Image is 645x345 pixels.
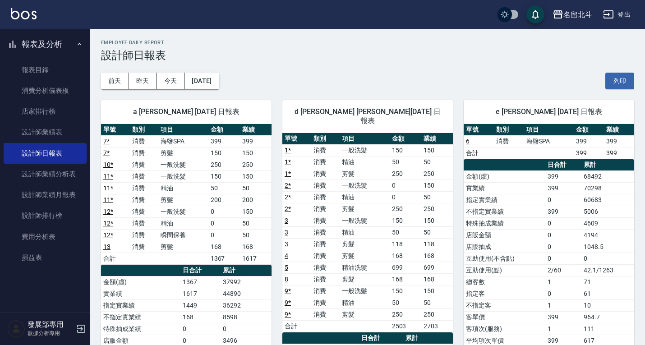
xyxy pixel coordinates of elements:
[158,124,208,136] th: 項目
[545,229,581,241] td: 0
[293,107,442,125] span: d [PERSON_NAME] [PERSON_NAME][DATE] 日報表
[101,311,180,323] td: 不指定實業績
[545,253,581,264] td: 0
[390,144,421,156] td: 150
[158,217,208,229] td: 精油
[466,138,470,145] a: 6
[604,135,634,147] td: 399
[464,217,545,229] td: 特殊抽成業績
[545,206,581,217] td: 399
[311,250,340,262] td: 消費
[311,238,340,250] td: 消費
[581,206,634,217] td: 5006
[464,241,545,253] td: 店販抽成
[494,124,524,136] th: 類別
[158,159,208,170] td: 一般洗髮
[208,229,240,241] td: 0
[311,226,340,238] td: 消費
[421,156,453,168] td: 50
[464,311,545,323] td: 客單價
[311,133,340,145] th: 類別
[464,253,545,264] td: 互助使用(不含點)
[545,288,581,299] td: 0
[581,253,634,264] td: 0
[390,262,421,273] td: 699
[208,194,240,206] td: 200
[390,191,421,203] td: 0
[240,194,272,206] td: 200
[101,49,634,62] h3: 設計師日報表
[130,147,159,159] td: 消費
[4,226,87,247] a: 費用分析表
[208,147,240,159] td: 150
[464,124,494,136] th: 單號
[545,311,581,323] td: 399
[240,182,272,194] td: 50
[421,226,453,238] td: 50
[101,124,272,265] table: a dense table
[421,215,453,226] td: 150
[311,285,340,297] td: 消費
[563,9,592,20] div: 名留北斗
[340,250,389,262] td: 剪髮
[581,241,634,253] td: 1048.5
[464,299,545,311] td: 不指定客
[421,262,453,273] td: 699
[340,156,389,168] td: 精油
[340,168,389,179] td: 剪髮
[599,6,634,23] button: 登出
[103,243,111,250] a: 13
[4,60,87,80] a: 報表目錄
[240,253,272,264] td: 1617
[464,170,545,182] td: 金額(虛)
[101,323,180,335] td: 特殊抽成業績
[390,320,421,332] td: 2503
[101,40,634,46] h2: Employee Daily Report
[340,273,389,285] td: 剪髮
[11,8,37,19] img: Logo
[208,159,240,170] td: 250
[158,182,208,194] td: 精油
[7,320,25,338] img: Person
[340,262,389,273] td: 精油洗髮
[421,308,453,320] td: 250
[208,217,240,229] td: 0
[4,247,87,268] a: 損益表
[311,273,340,285] td: 消費
[158,194,208,206] td: 剪髮
[545,194,581,206] td: 0
[464,124,634,159] table: a dense table
[494,135,524,147] td: 消費
[130,124,159,136] th: 類別
[574,135,604,147] td: 399
[464,323,545,335] td: 客項次(服務)
[390,156,421,168] td: 50
[545,323,581,335] td: 1
[545,159,581,171] th: 日合計
[240,170,272,182] td: 150
[285,264,288,271] a: 5
[359,332,403,344] th: 日合計
[240,147,272,159] td: 150
[130,229,159,241] td: 消費
[101,253,130,264] td: 合計
[545,276,581,288] td: 1
[464,147,494,159] td: 合計
[340,308,389,320] td: 剪髮
[311,203,340,215] td: 消費
[101,299,180,311] td: 指定實業績
[240,206,272,217] td: 150
[240,229,272,241] td: 50
[240,124,272,136] th: 業績
[604,147,634,159] td: 399
[180,288,221,299] td: 1617
[221,276,272,288] td: 37992
[180,311,221,323] td: 168
[4,205,87,226] a: 設計師排行榜
[311,191,340,203] td: 消費
[282,320,311,332] td: 合計
[311,297,340,308] td: 消費
[208,170,240,182] td: 150
[4,101,87,122] a: 店家排行榜
[180,276,221,288] td: 1367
